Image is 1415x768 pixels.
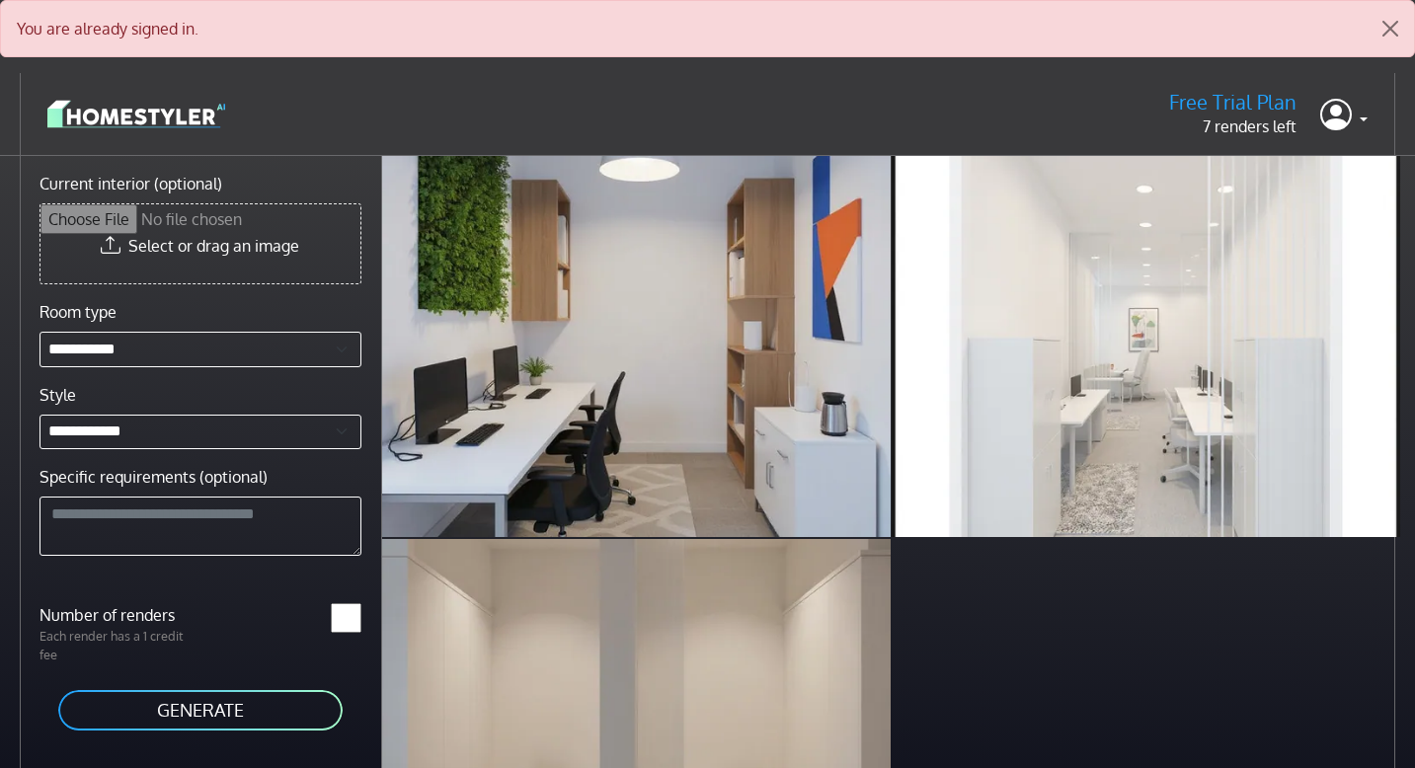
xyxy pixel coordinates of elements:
label: Specific requirements (optional) [39,465,268,489]
p: Each render has a 1 credit fee [28,627,200,664]
p: 7 renders left [1169,115,1297,138]
button: Close [1367,1,1414,56]
label: Style [39,383,76,407]
h5: Free Trial Plan [1169,90,1297,115]
button: GENERATE [56,688,345,732]
label: Number of renders [28,603,200,627]
label: Current interior (optional) [39,172,222,195]
label: Room type [39,300,117,324]
img: logo-3de290ba35641baa71223ecac5eacb59cb85b4c7fdf211dc9aaecaaee71ea2f8.svg [47,97,225,131]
